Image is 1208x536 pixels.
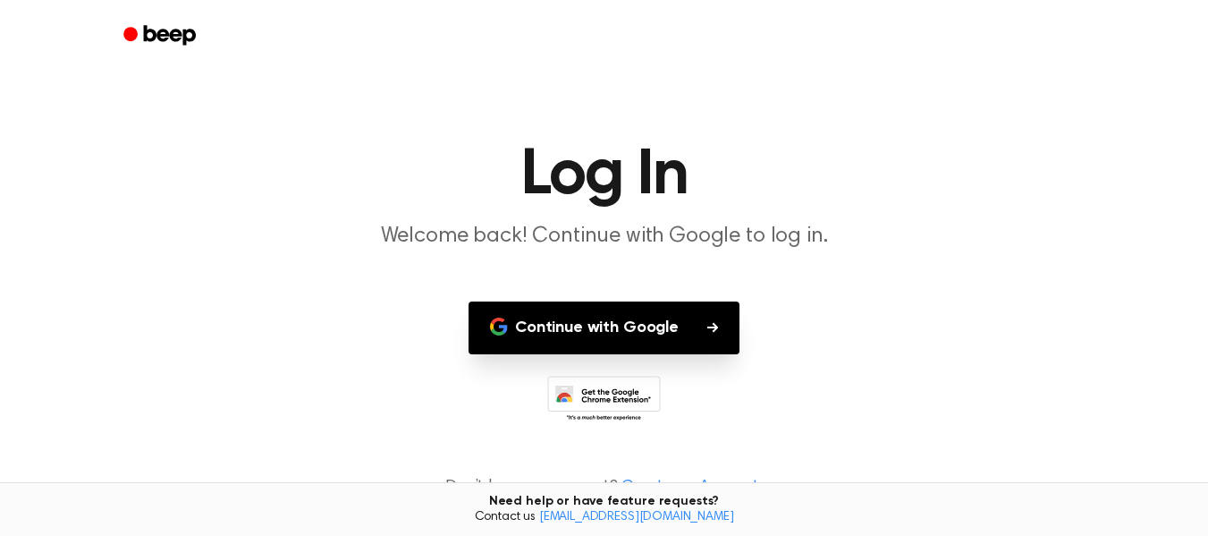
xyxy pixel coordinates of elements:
[21,475,1187,499] p: Don’t have an account?
[469,302,739,354] button: Continue with Google
[147,143,1062,208] h1: Log In
[621,475,759,499] a: Create an Account
[261,222,948,251] p: Welcome back! Continue with Google to log in.
[539,511,734,523] a: [EMAIL_ADDRESS][DOMAIN_NAME]
[11,510,1197,526] span: Contact us
[111,19,212,54] a: Beep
